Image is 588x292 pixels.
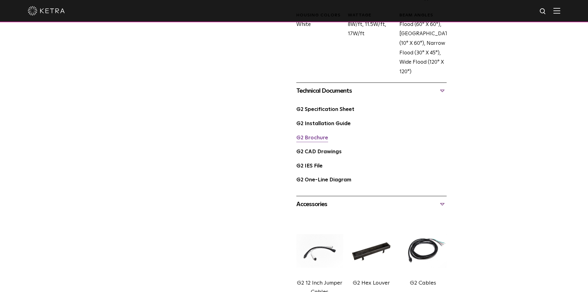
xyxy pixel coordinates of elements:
img: ketra-logo-2019-white [28,6,65,15]
a: G2 Brochure [296,135,328,141]
img: Hamburger%20Nav.svg [553,8,560,14]
a: G2 IES File [296,163,323,169]
a: G2 CAD Drawings [296,149,342,154]
img: G2 Hex Louver [348,225,395,277]
div: Accessories [296,199,447,209]
a: G2 Installation Guide [296,121,351,126]
label: G2 Hex Louver [353,280,390,286]
a: G2 Specification Sheet [296,107,354,112]
div: 8W/ft, 11.5W/ft, 17W/ft [343,12,395,77]
img: G2 cables [399,225,446,277]
img: search icon [539,8,547,15]
label: G2 Cables [410,280,436,286]
div: Flood (60° X 60°), [GEOGRAPHIC_DATA] (10° X 60°), Narrow Flood (30° X 45°), Wide Flood (120° X 120°) [395,12,446,77]
a: G2 One-Line Diagram [296,177,351,183]
img: G2 12 inch cables [296,225,343,277]
div: Technical Documents [296,86,447,96]
div: White [292,12,343,77]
